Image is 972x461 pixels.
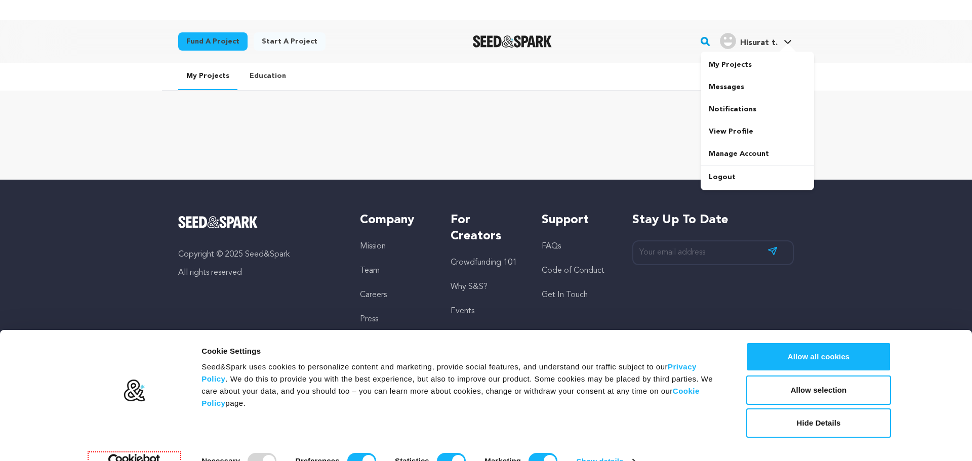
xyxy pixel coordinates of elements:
[201,449,201,449] legend: Consent Selection
[451,283,488,291] a: Why S&S?
[746,375,891,405] button: Allow selection
[178,267,340,279] p: All rights reserved
[473,35,552,48] img: Seed&Spark Logo Dark Mode
[201,362,697,383] a: Privacy Policy
[701,143,814,165] a: Manage Account
[451,307,474,315] a: Events
[746,342,891,371] button: Allow all cookies
[720,33,736,49] img: user.png
[241,63,294,89] a: Education
[360,315,378,323] a: Press
[701,98,814,120] a: Notifications
[542,212,612,228] h5: Support
[701,166,814,188] a: Logout
[542,267,604,275] a: Code of Conduct
[720,33,778,49] div: Hisurat t.'s Profile
[178,63,237,90] a: My Projects
[701,76,814,98] a: Messages
[632,212,794,228] h5: Stay up to date
[178,248,340,261] p: Copyright © 2025 Seed&Spark
[451,212,521,244] h5: For Creators
[201,345,723,357] div: Cookie Settings
[718,31,794,52] span: Hisurat t.'s Profile
[123,379,146,402] img: logo
[746,408,891,438] button: Hide Details
[360,212,430,228] h5: Company
[701,120,814,143] a: View Profile
[542,291,588,299] a: Get In Touch
[360,291,387,299] a: Careers
[701,54,814,76] a: My Projects
[178,216,258,228] img: Seed&Spark Logo
[178,32,248,51] a: Fund a project
[201,361,723,409] div: Seed&Spark uses cookies to personalize content and marketing, provide social features, and unders...
[632,240,794,265] input: Your email address
[740,39,778,47] span: Hisurat t.
[360,242,386,250] a: Mission
[178,216,340,228] a: Seed&Spark Homepage
[360,267,380,275] a: Team
[718,31,794,49] a: Hisurat t.'s Profile
[254,32,326,51] a: Start a project
[542,242,561,250] a: FAQs
[451,259,517,267] a: Crowdfunding 101
[473,35,552,48] a: Seed&Spark Homepage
